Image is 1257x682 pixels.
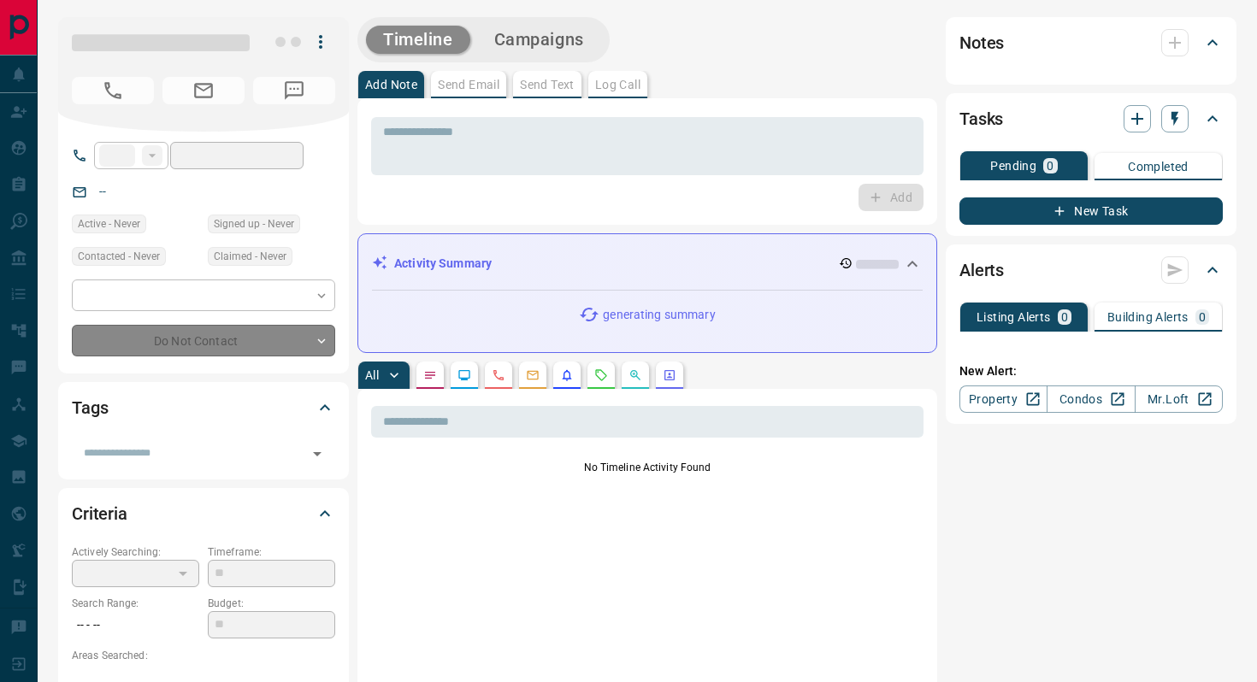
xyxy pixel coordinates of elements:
span: No Number [72,77,154,104]
h2: Alerts [959,256,1004,284]
span: Contacted - Never [78,248,160,265]
span: No Number [253,77,335,104]
p: Activity Summary [394,255,492,273]
p: All [365,369,379,381]
button: Timeline [366,26,470,54]
button: New Task [959,197,1223,225]
div: Tags [72,387,335,428]
div: Do Not Contact [72,325,335,356]
p: Listing Alerts [977,311,1051,323]
svg: Agent Actions [663,368,676,382]
h2: Criteria [72,500,127,527]
div: Activity Summary [372,248,923,279]
p: 0 [1047,160,1053,172]
p: New Alert: [959,362,1223,380]
span: No Email [162,77,245,104]
span: Signed up - Never [214,215,294,232]
h2: Tasks [959,105,1003,132]
p: -- - -- [72,611,199,639]
p: Actively Searching: [72,544,199,560]
p: Add Note [365,79,417,91]
p: No Timeline Activity Found [371,460,924,475]
p: Pending [990,160,1036,172]
span: Claimed - Never [214,248,286,265]
svg: Emails [526,368,540,382]
p: Budget: [208,596,335,611]
svg: Requests [594,368,608,382]
p: Areas Searched: [72,648,335,663]
a: Condos [1047,385,1135,413]
svg: Lead Browsing Activity [457,368,471,382]
p: generating summary [603,306,715,324]
p: Search Range: [72,596,199,611]
div: Alerts [959,250,1223,291]
div: Notes [959,22,1223,63]
a: Mr.Loft [1135,385,1223,413]
span: Active - Never [78,215,140,232]
h2: Tags [72,394,108,421]
h2: Notes [959,29,1004,56]
a: Property [959,385,1047,413]
p: Building Alerts [1107,311,1189,323]
p: Timeframe: [208,544,335,560]
div: Criteria [72,493,335,534]
a: -- [99,185,106,198]
svg: Listing Alerts [560,368,574,382]
button: Campaigns [477,26,601,54]
div: Tasks [959,98,1223,139]
svg: Opportunities [628,368,642,382]
button: Open [305,442,329,466]
svg: Calls [492,368,505,382]
p: 0 [1199,311,1206,323]
p: Completed [1128,161,1189,173]
svg: Notes [423,368,437,382]
p: 0 [1061,311,1068,323]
